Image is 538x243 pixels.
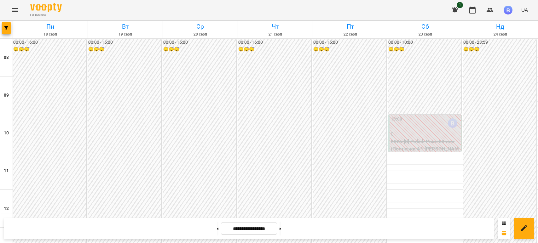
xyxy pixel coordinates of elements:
p: 2025 [8] Polish Pairs 60 min (Польська А1 [PERSON_NAME] - парні) [391,138,460,160]
h6: 😴😴😴 [163,46,236,53]
img: 9c73f5ad7d785d62b5b327f8216d5fc4.jpg [504,6,512,14]
h6: 22 серп [314,31,387,37]
h6: 08 [4,54,9,61]
h6: 24 серп [464,31,537,37]
h6: 19 серп [89,31,162,37]
h6: 00:00 - 15:00 [163,39,236,46]
h6: 09 [4,92,9,99]
h6: 00:00 - 16:00 [238,39,311,46]
h6: 20 серп [164,31,237,37]
span: 1 [457,2,463,8]
p: 0 [391,130,460,138]
h6: 12 [4,205,9,212]
h6: 😴😴😴 [313,46,386,53]
h6: 😴😴😴 [238,46,311,53]
h6: Нд [464,22,537,31]
h6: Ср [164,22,237,31]
span: For Business [30,13,62,17]
button: UA [519,4,530,16]
h6: 00:00 - 10:00 [388,39,461,46]
img: Voopty Logo [30,3,62,12]
h6: 00:00 - 15:00 [313,39,386,46]
img: Михайлюк Владислав Віталійович (п) [448,118,457,128]
span: UA [521,7,528,13]
h6: 😴😴😴 [463,46,536,53]
h6: 00:00 - 16:00 [13,39,86,46]
h6: 18 серп [14,31,87,37]
h6: Вт [89,22,162,31]
h6: 00:00 - 23:59 [463,39,536,46]
h6: 😴😴😴 [88,46,161,53]
h6: 00:00 - 15:00 [88,39,161,46]
h6: 21 серп [239,31,312,37]
h6: 😴😴😴 [13,46,86,53]
h6: 11 [4,167,9,174]
h6: 23 серп [389,31,462,37]
h6: 😴😴😴 [388,46,461,53]
h6: Чт [239,22,312,31]
label: 10:00 [391,116,402,123]
h6: Пн [14,22,87,31]
h6: Сб [389,22,462,31]
h6: Пт [314,22,387,31]
button: Menu [8,3,23,18]
h6: 10 [4,130,9,137]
